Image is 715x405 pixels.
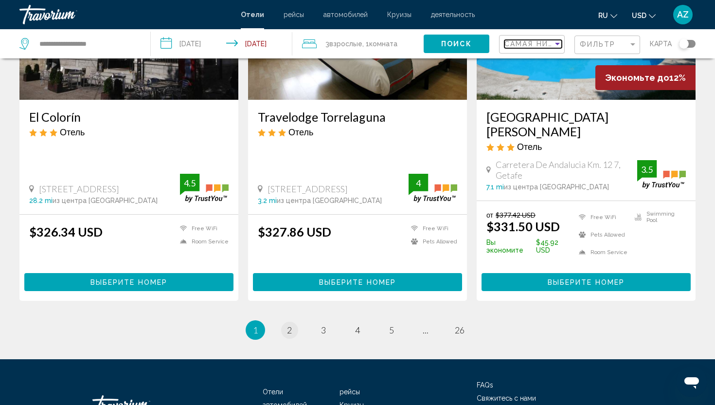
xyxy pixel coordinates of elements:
span: от [486,211,493,219]
li: Room Service [574,246,630,258]
span: Carretera De Andalucia Km. 12 7, Getafe [496,159,637,181]
a: Отели [241,11,264,18]
ul: Pagination [19,320,696,340]
span: 28.2 mi [29,197,53,204]
span: Фильтр [580,40,616,48]
a: Travorium [19,5,231,24]
del: $377.42 USD [496,211,536,219]
ins: $331.50 USD [486,219,560,234]
img: trustyou-badge.svg [409,174,457,202]
span: из центра [GEOGRAPHIC_DATA] [53,197,158,204]
a: Отели [263,388,283,396]
a: Выберите номер [24,276,233,286]
div: 3 star Hotel [486,141,686,152]
span: 7.1 mi [486,183,504,191]
a: деятельность [431,11,475,18]
div: 4.5 [180,177,199,189]
span: 3.2 mi [258,197,277,204]
li: Free WiFi [406,224,457,233]
span: 1 [253,325,258,335]
a: Свяжитесь с нами [477,394,536,402]
li: Free WiFi [574,211,630,223]
span: Взрослые [329,40,362,48]
span: Вы экономите [486,239,534,254]
span: Отель [288,127,313,137]
span: 26 [455,325,465,335]
li: Pets Allowed [574,228,630,241]
button: Выберите номер [253,273,462,291]
span: карта [650,37,672,51]
mat-select: Sort by [504,40,562,49]
span: 3 [321,325,326,335]
button: Change currency [632,8,656,22]
span: Отель [517,141,542,152]
button: Toggle map [672,39,696,48]
span: ... [423,325,429,335]
span: из центра [GEOGRAPHIC_DATA] [504,183,609,191]
a: рейсы [284,11,304,18]
iframe: Кнопка запуска окна обмена сообщениями [676,366,707,397]
a: автомобилей [323,11,368,18]
div: 3 star Hotel [258,127,457,137]
a: Выберите номер [482,276,691,286]
button: Travelers: 3 adults, 0 children [292,29,424,58]
span: Поиск [441,40,472,48]
span: Отель [60,127,85,137]
div: 12% [595,65,696,90]
img: trustyou-badge.svg [637,160,686,189]
span: 4 [355,325,360,335]
span: Выберите номер [90,278,167,286]
div: 4 [409,177,428,189]
div: 3.5 [637,164,657,175]
span: , 1 [362,37,397,51]
span: Экономьте до [605,73,669,83]
li: Free WiFi [175,224,229,233]
img: trustyou-badge.svg [180,174,229,202]
div: 3 star Hotel [29,127,229,137]
li: Room Service [175,238,229,246]
a: [GEOGRAPHIC_DATA][PERSON_NAME] [486,110,686,139]
p: $45.92 USD [486,239,574,254]
span: из центра [GEOGRAPHIC_DATA] [277,197,382,204]
span: Комната [369,40,397,48]
a: Travelodge Torrelaguna [258,110,457,124]
button: Change language [598,8,617,22]
li: Swimming Pool [630,211,686,223]
span: Выберите номер [319,278,396,286]
ins: $326.34 USD [29,224,103,239]
a: Выберите номер [253,276,462,286]
a: Круизы [387,11,411,18]
ins: $327.86 USD [258,224,331,239]
span: Самая низкая цена [504,40,594,48]
a: El Colorín [29,110,229,124]
a: FAQs [477,381,493,389]
button: User Menu [670,4,696,25]
button: Filter [574,35,640,55]
span: AZ [677,10,689,19]
span: ru [598,12,608,19]
span: [STREET_ADDRESS] [39,184,119,194]
span: [STREET_ADDRESS] [268,184,348,194]
button: Выберите номер [482,273,691,291]
span: USD [632,12,646,19]
li: Pets Allowed [406,238,457,246]
span: Выберите номер [548,278,625,286]
a: рейсы [340,388,360,396]
button: Поиск [424,35,489,53]
span: 5 [389,325,394,335]
span: 3 [325,37,362,51]
span: 2 [287,325,292,335]
button: Check-in date: Sep 2, 2025 Check-out date: Sep 5, 2025 [151,29,292,58]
